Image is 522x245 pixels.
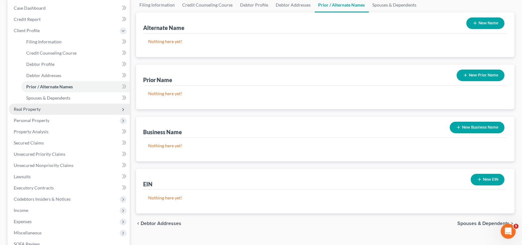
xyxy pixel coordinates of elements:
a: Unsecured Priority Claims [9,149,130,160]
button: New Business Name [450,122,504,133]
a: Debtor Addresses [21,70,130,81]
span: Unsecured Priority Claims [14,151,65,157]
button: chevron_left Debtor Addresses [136,221,182,226]
button: Spouses & Dependents chevron_right [457,221,514,226]
span: Credit Counseling Course [26,50,77,56]
span: Debtor Addresses [26,73,61,78]
p: Nothing here yet! [148,195,502,201]
a: Spouses & Dependents [21,92,130,104]
a: Case Dashboard [9,2,130,14]
span: Debtor Addresses [141,221,182,226]
span: Expenses [14,219,32,224]
span: Income [14,208,28,213]
span: Spouses & Dependents [457,221,509,226]
span: Filing Information [26,39,62,44]
span: Executory Contracts [14,185,54,190]
span: Case Dashboard [14,5,46,11]
a: Credit Counseling Course [21,47,130,59]
p: Nothing here yet! [148,143,502,149]
div: EIN [143,180,153,188]
span: Codebtors Insiders & Notices [14,196,71,202]
a: Prior / Alternate Names [21,81,130,92]
span: 5 [514,224,519,229]
span: Spouses & Dependents [26,95,70,100]
button: New Name [466,17,504,29]
span: Client Profile [14,28,40,33]
button: New Prior Name [457,70,504,81]
i: chevron_left [136,221,141,226]
div: Alternate Name [143,24,185,32]
div: Prior Name [143,76,173,84]
a: Filing Information [21,36,130,47]
span: Credit Report [14,17,41,22]
div: Business Name [143,128,182,136]
a: Property Analysis [9,126,130,137]
span: Debtor Profile [26,61,54,67]
span: Secured Claims [14,140,44,145]
span: Unsecured Nonpriority Claims [14,163,73,168]
span: Prior / Alternate Names [26,84,73,89]
button: New EIN [471,174,504,185]
a: Unsecured Nonpriority Claims [9,160,130,171]
span: Real Property [14,106,41,112]
span: Property Analysis [14,129,48,134]
i: chevron_right [509,221,514,226]
p: Nothing here yet! [148,38,502,45]
a: Credit Report [9,14,130,25]
a: Lawsuits [9,171,130,182]
a: Executory Contracts [9,182,130,194]
span: Lawsuits [14,174,31,179]
iframe: Intercom live chat [501,224,516,239]
a: Secured Claims [9,137,130,149]
a: Debtor Profile [21,59,130,70]
span: Personal Property [14,118,49,123]
span: Miscellaneous [14,230,42,235]
p: Nothing here yet! [148,91,502,97]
